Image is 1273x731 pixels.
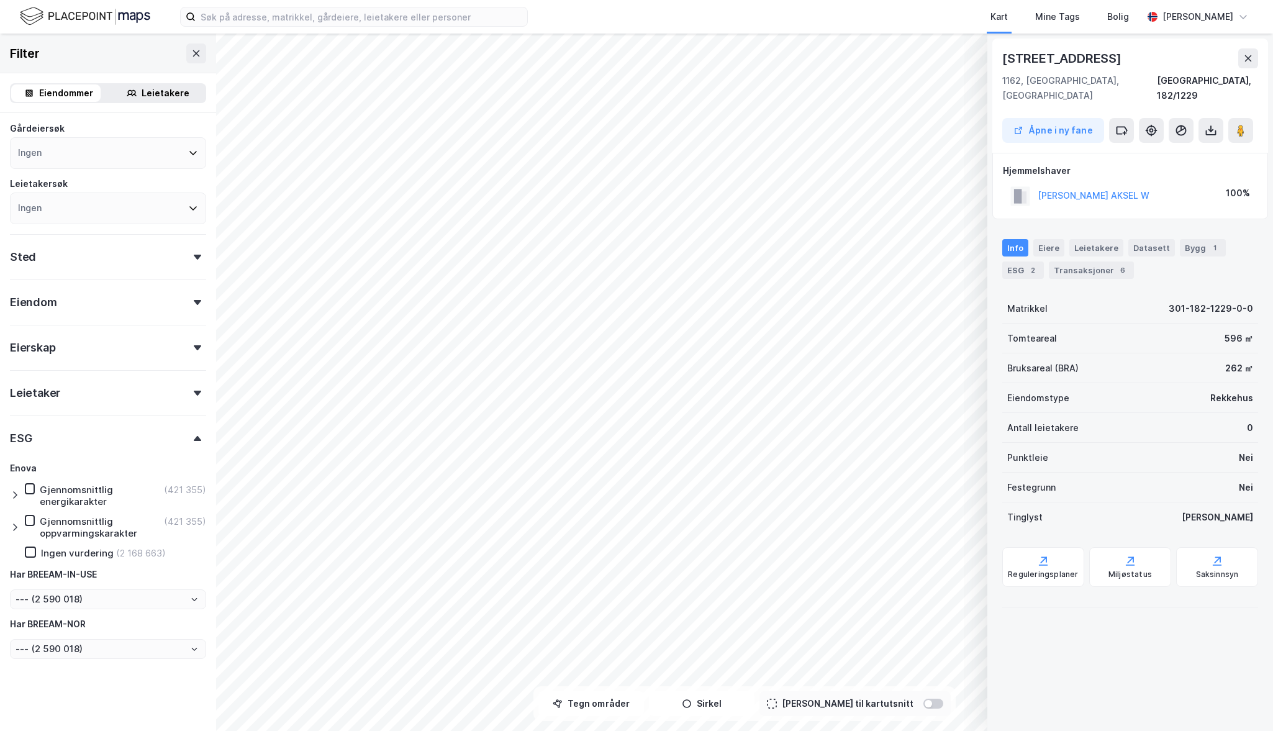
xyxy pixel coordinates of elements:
[1002,239,1028,257] div: Info
[1169,301,1253,316] div: 301-182-1229-0-0
[10,43,40,63] div: Filter
[10,295,57,310] div: Eiendom
[10,176,68,191] div: Leietakersøk
[1117,264,1129,276] div: 6
[1211,671,1273,731] div: Kontrollprogram for chat
[649,691,754,716] button: Sirkel
[10,340,55,355] div: Eierskap
[189,594,199,604] button: Open
[1107,9,1129,24] div: Bolig
[1208,242,1221,254] div: 1
[1007,480,1056,495] div: Festegrunn
[1002,261,1044,279] div: ESG
[1069,239,1123,257] div: Leietakere
[782,696,913,711] div: [PERSON_NAME] til kartutsnitt
[1225,331,1253,346] div: 596 ㎡
[1210,391,1253,406] div: Rekkehus
[189,644,199,654] button: Open
[1002,118,1104,143] button: Åpne i ny fane
[18,145,42,160] div: Ingen
[1196,570,1239,579] div: Saksinnsyn
[1007,391,1069,406] div: Eiendomstype
[196,7,527,26] input: Søk på adresse, matrikkel, gårdeiere, leietakere eller personer
[142,86,189,101] div: Leietakere
[11,590,206,609] input: ClearOpen
[10,386,60,401] div: Leietaker
[1007,361,1079,376] div: Bruksareal (BRA)
[1239,480,1253,495] div: Nei
[10,250,36,265] div: Sted
[1033,239,1064,257] div: Eiere
[1049,261,1134,279] div: Transaksjoner
[1225,361,1253,376] div: 262 ㎡
[1157,73,1258,103] div: [GEOGRAPHIC_DATA], 182/1229
[1007,420,1079,435] div: Antall leietakere
[1035,9,1080,24] div: Mine Tags
[11,640,206,658] input: ClearOpen
[164,515,206,527] div: (421 355)
[1180,239,1226,257] div: Bygg
[164,484,206,496] div: (421 355)
[40,515,161,539] div: Gjennomsnittlig oppvarmingskarakter
[1226,186,1250,201] div: 100%
[1007,331,1057,346] div: Tomteareal
[10,431,32,446] div: ESG
[10,121,65,136] div: Gårdeiersøk
[1211,671,1273,731] iframe: Chat Widget
[10,461,37,476] div: Enova
[1002,48,1124,68] div: [STREET_ADDRESS]
[1162,9,1233,24] div: [PERSON_NAME]
[18,201,42,216] div: Ingen
[20,6,150,27] img: logo.f888ab2527a4732fd821a326f86c7f29.svg
[990,9,1008,24] div: Kart
[41,547,114,559] div: Ingen vurdering
[10,567,97,582] div: Har BREEAM-IN-USE
[10,617,86,632] div: Har BREEAM-NOR
[1008,570,1078,579] div: Reguleringsplaner
[538,691,644,716] button: Tegn områder
[1128,239,1175,257] div: Datasett
[40,484,161,507] div: Gjennomsnittlig energikarakter
[1108,570,1152,579] div: Miljøstatus
[1007,510,1043,525] div: Tinglyst
[1002,73,1157,103] div: 1162, [GEOGRAPHIC_DATA], [GEOGRAPHIC_DATA]
[1007,450,1048,465] div: Punktleie
[116,547,166,559] div: (2 168 663)
[1182,510,1253,525] div: [PERSON_NAME]
[1247,420,1253,435] div: 0
[1026,264,1039,276] div: 2
[1239,450,1253,465] div: Nei
[39,86,93,101] div: Eiendommer
[1003,163,1257,178] div: Hjemmelshaver
[1007,301,1048,316] div: Matrikkel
